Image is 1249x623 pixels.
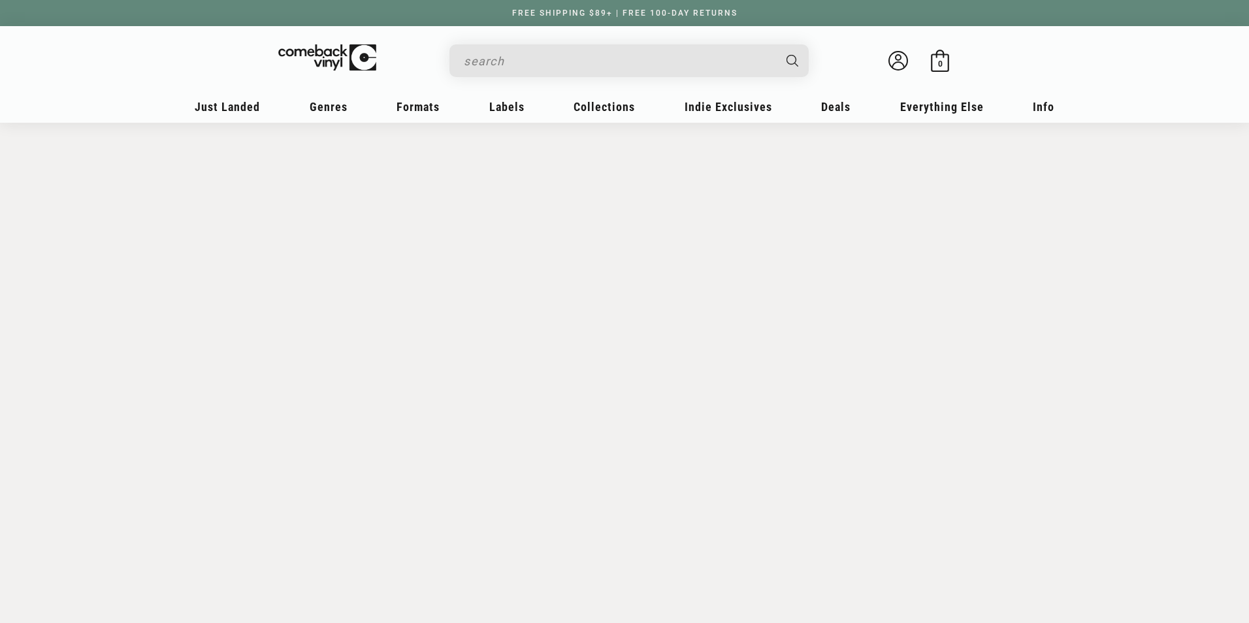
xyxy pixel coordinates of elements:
div: Search [449,44,809,77]
span: Genres [310,100,348,114]
a: FREE SHIPPING $89+ | FREE 100-DAY RETURNS [499,8,751,18]
span: 0 [938,59,943,69]
span: Indie Exclusives [685,100,772,114]
span: Just Landed [195,100,260,114]
span: Formats [397,100,440,114]
button: Search [775,44,811,77]
span: Everything Else [900,100,984,114]
span: Info [1033,100,1054,114]
span: Deals [821,100,851,114]
span: Collections [574,100,635,114]
input: search [464,48,773,74]
span: Labels [489,100,525,114]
